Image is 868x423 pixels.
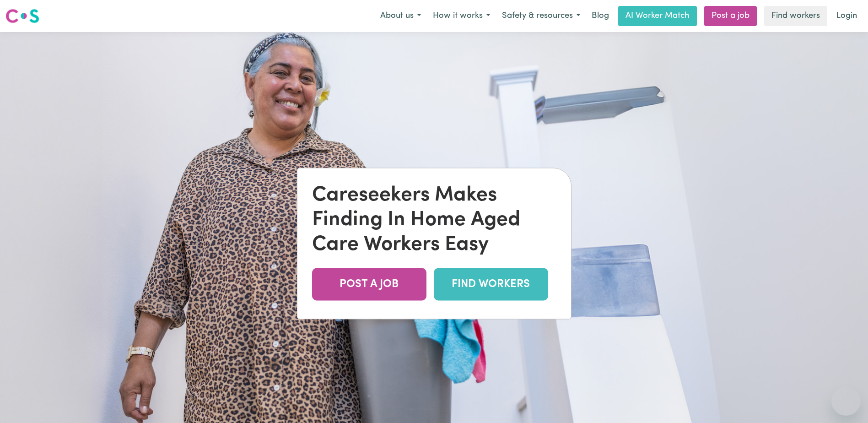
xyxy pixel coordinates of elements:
a: Blog [586,6,615,26]
a: Find workers [764,6,827,26]
div: Careseekers Makes Finding In Home Aged Care Workers Easy [312,183,556,257]
a: FIND WORKERS [434,268,548,301]
a: POST A JOB [312,268,426,301]
a: AI Worker Match [618,6,697,26]
iframe: Button to launch messaging window [831,386,861,416]
a: Login [831,6,863,26]
a: Careseekers logo [5,5,39,27]
button: About us [374,6,427,26]
button: Safety & resources [496,6,586,26]
a: Post a job [704,6,757,26]
img: Careseekers logo [5,8,39,24]
button: How it works [427,6,496,26]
